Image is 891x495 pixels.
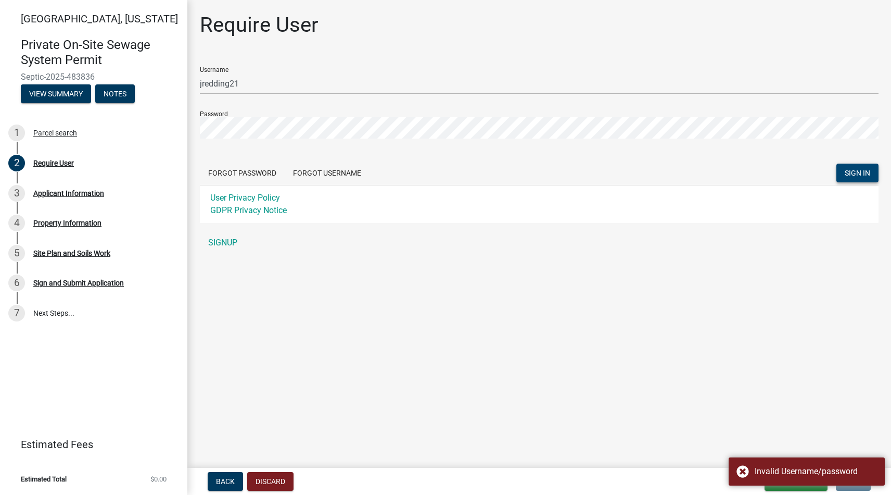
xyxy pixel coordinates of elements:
div: 4 [8,215,25,231]
h1: Require User [200,13,319,38]
div: Applicant Information [33,190,104,197]
div: Property Information [33,219,101,227]
span: Septic-2025-483836 [21,72,167,82]
button: Forgot Username [285,164,370,182]
button: Forgot Password [200,164,285,182]
button: Discard [247,472,294,491]
span: Estimated Total [21,476,67,482]
div: 5 [8,245,25,262]
a: Estimated Fees [8,434,171,455]
div: 1 [8,125,25,141]
span: SIGN IN [845,169,870,177]
button: View Summary [21,84,91,103]
div: Require User [33,159,74,167]
span: [GEOGRAPHIC_DATA], [US_STATE] [21,13,178,25]
span: Back [216,477,235,486]
span: $0.00 [150,476,167,482]
div: Invalid Username/password [755,465,877,478]
div: Sign and Submit Application [33,279,124,287]
button: SIGN IN [836,164,879,182]
div: Parcel search [33,129,77,137]
div: Site Plan and Soils Work [33,250,110,257]
wm-modal-confirm: Summary [21,90,91,98]
button: Notes [95,84,135,103]
h4: Private On-Site Sewage System Permit [21,38,179,68]
div: 7 [8,305,25,321]
div: 2 [8,155,25,171]
div: 3 [8,185,25,202]
a: SIGNUP [200,232,879,253]
a: User Privacy Policy [210,193,280,203]
wm-modal-confirm: Notes [95,90,135,98]
a: GDPR Privacy Notice [210,205,287,215]
div: 6 [8,275,25,291]
button: Back [208,472,243,491]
